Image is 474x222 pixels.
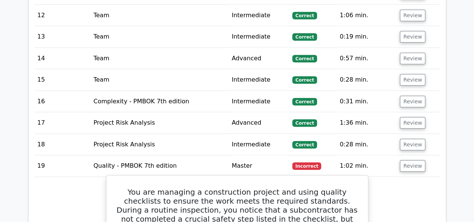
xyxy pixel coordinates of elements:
button: Review [400,139,425,150]
span: Incorrect [292,162,321,170]
td: Advanced [229,112,289,134]
button: Review [400,31,425,43]
button: Review [400,10,425,21]
button: Review [400,96,425,107]
td: 0:57 min. [336,48,397,69]
td: Intermediate [229,26,289,48]
td: 18 [34,134,91,155]
td: 17 [34,112,91,134]
td: Team [90,5,229,26]
span: Correct [292,12,317,19]
td: Team [90,26,229,48]
td: Complexity - PMBOK 7th edition [90,91,229,112]
span: Correct [292,98,317,106]
span: Correct [292,76,317,84]
td: 16 [34,91,91,112]
td: 0:19 min. [336,26,397,48]
span: Correct [292,119,317,127]
td: 14 [34,48,91,69]
span: Correct [292,55,317,63]
td: Intermediate [229,134,289,155]
td: Intermediate [229,5,289,26]
td: 19 [34,155,91,177]
td: 15 [34,69,91,91]
td: Project Risk Analysis [90,112,229,134]
td: Master [229,155,289,177]
td: 0:28 min. [336,134,397,155]
td: Team [90,69,229,91]
td: 13 [34,26,91,48]
button: Review [400,53,425,64]
button: Review [400,160,425,172]
td: Team [90,48,229,69]
td: 0:31 min. [336,91,397,112]
td: 12 [34,5,91,26]
td: Project Risk Analysis [90,134,229,155]
button: Review [400,74,425,86]
td: 1:06 min. [336,5,397,26]
td: Quality - PMBOK 7th edition [90,155,229,177]
td: 1:02 min. [336,155,397,177]
span: Correct [292,141,317,149]
td: 0:28 min. [336,69,397,91]
span: Correct [292,33,317,41]
button: Review [400,117,425,129]
td: Intermediate [229,69,289,91]
td: Intermediate [229,91,289,112]
td: 1:36 min. [336,112,397,134]
td: Advanced [229,48,289,69]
